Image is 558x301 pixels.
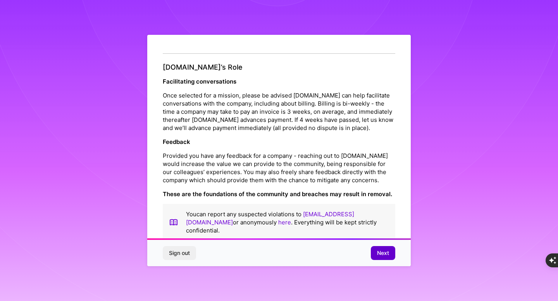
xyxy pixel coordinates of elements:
button: Sign out [163,246,196,260]
strong: These are the foundations of the community and breaches may result in removal. [163,190,392,198]
p: You can report any suspected violations to or anonymously . Everything will be kept strictly conf... [186,210,389,234]
p: Once selected for a mission, please be advised [DOMAIN_NAME] can help facilitate conversations wi... [163,91,395,132]
strong: Feedback [163,138,190,145]
h4: [DOMAIN_NAME]’s Role [163,63,395,72]
a: [EMAIL_ADDRESS][DOMAIN_NAME] [186,210,354,226]
img: book icon [169,210,178,234]
a: here [278,219,291,226]
span: Sign out [169,249,190,257]
strong: Facilitating conversations [163,78,236,85]
span: Next [377,249,389,257]
button: Next [371,246,395,260]
p: Provided you have any feedback for a company - reaching out to [DOMAIN_NAME] would increase the v... [163,152,395,184]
